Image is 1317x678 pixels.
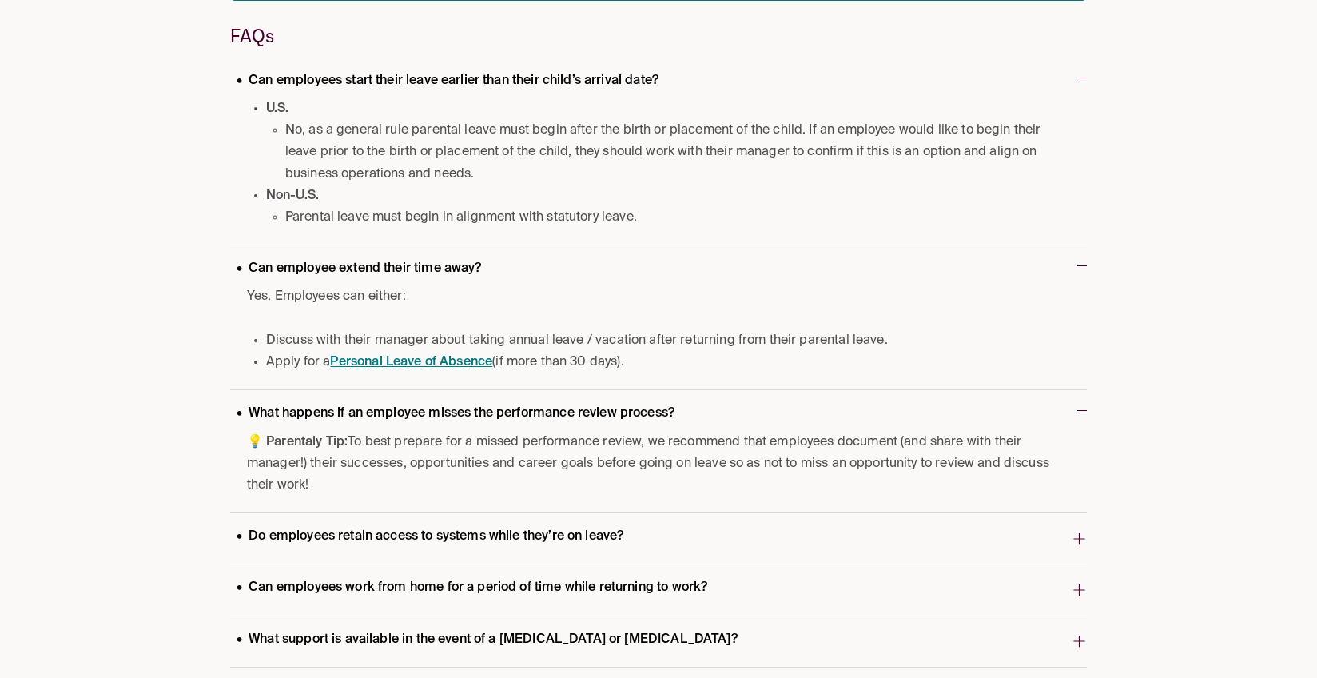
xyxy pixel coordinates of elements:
strong: Non-U.S. [266,189,319,202]
p: Can employee extend their time away? [230,258,488,280]
span: To best prepare for a missed performance review, we recommend that employees document (and share ... [247,432,1061,497]
button: Do employees retain access to systems while they’re on leave? [230,513,1087,564]
button: Can employees start their leave earlier than their child’s arrival date? [230,58,1087,98]
h3: FAQs [230,26,1087,45]
p: Do employees retain access to systems while they’re on leave? [230,526,630,548]
p: Can employees start their leave earlier than their child’s arrival date? [230,70,665,92]
strong: 💡 Parentaly Tip: [247,436,348,449]
button: Can employee extend their time away? [230,245,1087,286]
li: Apply for a (if more than 30 days). [266,352,1061,373]
p: What happens if an employee misses the performance review process? [230,403,681,425]
button: What happens if an employee misses the performance review process? [230,390,1087,431]
p: Yes. Employees can either: [247,286,1061,308]
li: Parental leave must begin in alignment with statutory leave. [285,207,1061,229]
li: No, as a general rule parental leave must begin after the birth or placement of the child. If an ... [285,120,1061,185]
button: Can employees work from home for a period of time while returning to work? [230,564,1087,615]
strong: U.S. [266,102,289,115]
p: Can employees work from home for a period of time while returning to work? [230,577,714,599]
p: What support is available in the event of a [MEDICAL_DATA] or [MEDICAL_DATA]? [230,629,744,651]
a: Personal Leave of Absence [330,356,492,369]
button: What support is available in the event of a [MEDICAL_DATA] or [MEDICAL_DATA]? [230,616,1087,667]
li: Discuss with their manager about taking annual leave / vacation after returning from their parent... [266,330,1061,352]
